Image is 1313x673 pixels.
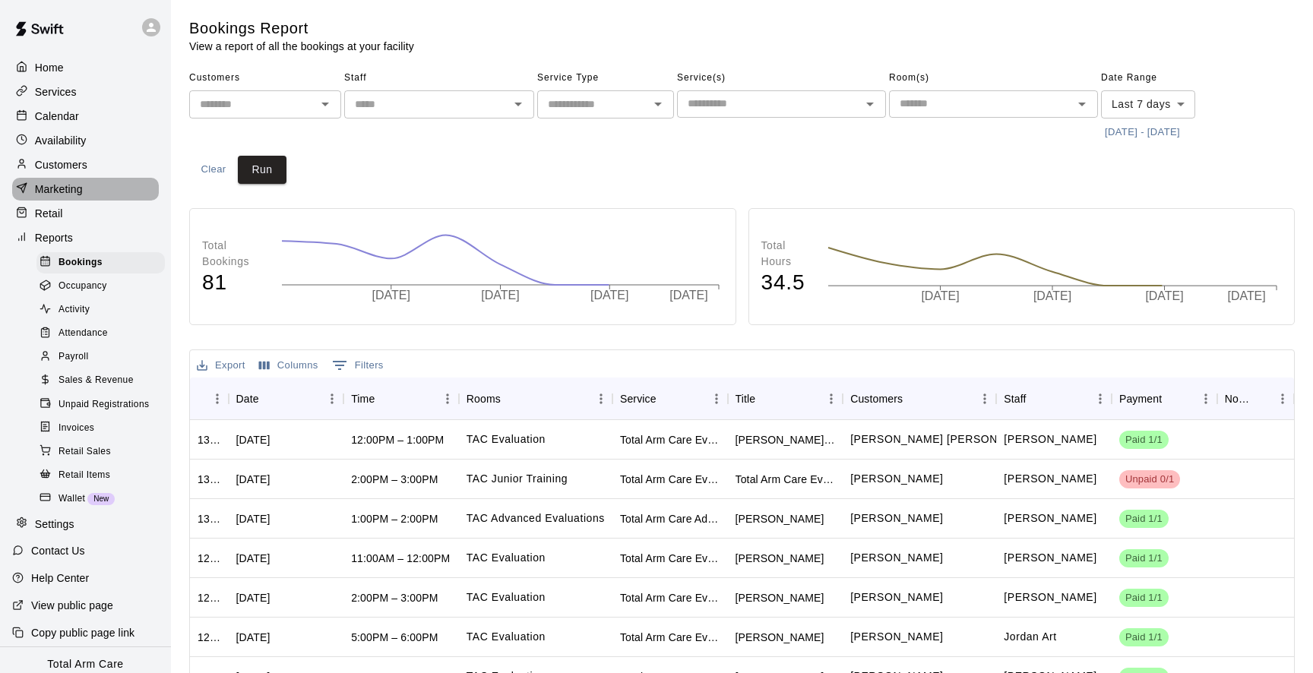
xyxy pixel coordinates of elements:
p: Jace LOEB [850,589,943,605]
a: Retail Sales [36,440,171,463]
tspan: [DATE] [590,289,628,302]
button: Menu [1089,387,1112,410]
a: Occupancy [36,274,171,298]
p: Gio Calamia [850,471,943,487]
button: Open [315,93,336,115]
a: Services [12,81,159,103]
div: Last 7 days [1101,90,1195,118]
p: Jackson Cerulli [850,431,1039,447]
button: Sort [259,388,280,409]
span: Room(s) [889,66,1098,90]
span: Paid 1/1 [1119,630,1169,645]
p: Total Bookings [202,238,266,270]
span: Retail Sales [59,444,111,460]
span: New [87,494,115,503]
button: Export [193,354,249,378]
a: Attendance [36,322,171,346]
p: Total Hours [761,238,813,270]
span: Paid 1/1 [1119,591,1169,605]
button: Open [508,93,529,115]
div: 1311027 [198,511,221,526]
span: Wallet [59,491,85,507]
div: Payment [1119,378,1162,420]
tspan: [DATE] [1147,290,1185,303]
button: Sort [903,388,924,409]
button: Clear [189,156,238,184]
div: Mon, Aug 18, 2025 [236,472,271,487]
a: WalletNew [36,487,171,510]
a: Payroll [36,346,171,369]
div: 12:00PM – 1:00PM [351,432,444,447]
div: Activity [36,299,165,321]
div: Has not paid: Gio Calamia [1119,470,1180,488]
a: Home [12,56,159,79]
button: Run [238,156,286,184]
div: Customers [843,378,996,420]
div: Jace LOEB [736,590,824,605]
h4: 34.5 [761,270,813,296]
div: Time [343,378,459,420]
div: 1315952 [198,472,221,487]
tspan: [DATE] [1034,290,1072,303]
div: Mon, Aug 18, 2025 [236,511,271,526]
span: Paid 1/1 [1119,551,1169,566]
p: Collin Kiernan [1004,471,1096,487]
tspan: [DATE] [372,289,410,302]
a: Availability [12,129,159,152]
span: Activity [59,302,90,318]
div: Jackson Cerulli [736,432,836,447]
button: Sort [755,388,777,409]
p: Home [35,60,64,75]
div: 11:00AM – 12:00PM [351,551,450,566]
button: Sort [501,388,522,409]
div: Notes [1225,378,1250,420]
p: Anthony Huaranga [850,510,943,526]
div: Retail [12,202,159,225]
button: Select columns [255,354,322,378]
span: Attendance [59,326,108,341]
div: 1280671 [198,630,221,645]
span: Date Range [1101,66,1234,90]
a: Customers [12,153,159,176]
div: Date [236,378,259,420]
div: Total Arm Care Evaluation (Ages 13+) [620,432,720,447]
button: Show filters [328,353,388,378]
button: Menu [206,387,229,410]
a: Sales & Revenue [36,369,171,393]
div: Mon, Aug 18, 2025 [236,551,271,566]
p: nick erminio [850,550,943,566]
p: TAC Evaluation [467,589,546,605]
tspan: [DATE] [1229,290,1267,303]
button: Sort [375,388,396,409]
p: Contact Us [31,543,85,558]
button: Menu [820,387,843,410]
div: Total Arm Care Evaluation (Ages 13+) [620,551,720,566]
div: Bookings [36,252,165,273]
span: Service(s) [677,66,886,90]
span: Bookings [59,255,103,270]
p: TAC Evaluation [467,431,546,447]
button: Menu [973,387,996,410]
button: Open [647,93,669,115]
div: 2:00PM – 3:00PM [351,590,438,605]
button: Menu [1194,387,1217,410]
span: Retail Items [59,468,110,483]
p: Mike Lembo [1004,431,1096,447]
span: Service Type [537,66,674,90]
div: Title [728,378,843,420]
div: 1322626 [198,432,221,447]
div: ID [190,378,229,420]
p: TAC Evaluation [467,550,546,566]
a: Calendar [12,105,159,128]
div: Mon, Aug 11, 2025 [236,630,271,645]
div: Retail Items [36,465,165,486]
p: Customers [35,157,87,172]
a: Reports [12,226,159,249]
button: Menu [321,387,343,410]
span: Staff [344,66,534,90]
p: Calendar [35,109,79,124]
button: [DATE] - [DATE] [1101,121,1184,144]
p: TAC Junior Training [467,471,568,487]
